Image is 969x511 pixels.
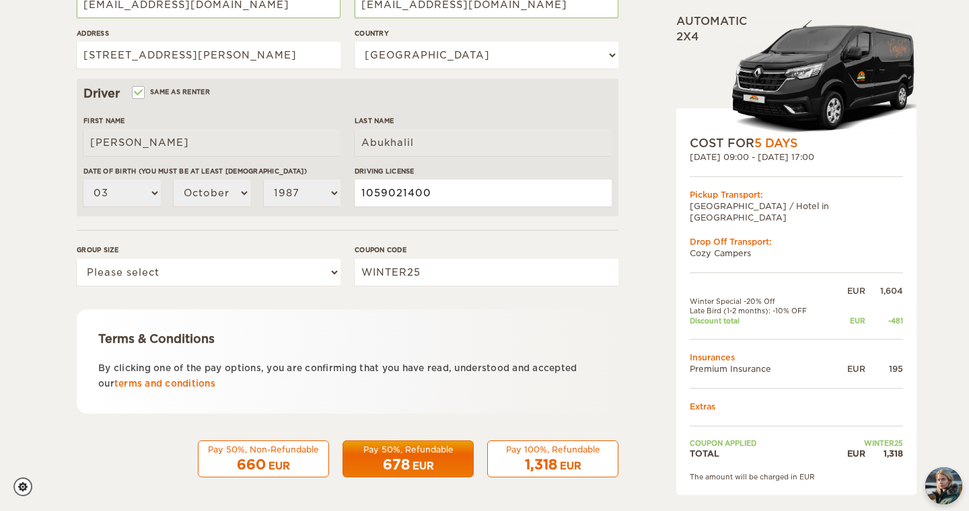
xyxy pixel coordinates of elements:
[13,477,41,496] a: Cookie settings
[355,180,612,206] input: e.g. 14789654B
[98,331,597,347] div: Terms & Conditions
[77,42,340,69] input: e.g. Street, City, Zip Code
[730,18,917,135] img: Stuttur-m-c-logo-2.png
[834,285,865,297] div: EUR
[925,467,962,504] img: Freyja at Cozy Campers
[690,363,834,375] td: Premium Insurance
[690,135,903,151] div: COST FOR
[834,316,865,325] div: EUR
[412,459,434,473] div: EUR
[690,352,903,363] td: Insurances
[98,360,597,392] p: By clicking one of the pay options, you are confirming that you have read, understood and accepte...
[690,297,834,306] td: Winter Special -20% Off
[198,440,329,478] button: Pay 50%, Non-Refundable 660 EUR
[83,85,612,102] div: Driver
[133,89,142,98] input: Same as renter
[865,363,903,375] div: 195
[114,379,215,389] a: terms and conditions
[865,316,903,325] div: -481
[560,459,581,473] div: EUR
[83,116,340,126] label: First Name
[834,363,865,375] div: EUR
[133,85,210,98] label: Same as renter
[690,151,903,163] div: [DATE] 09:00 - [DATE] 17:00
[207,444,320,455] div: Pay 50%, Non-Refundable
[83,166,340,176] label: Date of birth (You must be at least [DEMOGRAPHIC_DATA])
[690,247,903,259] td: Cozy Campers
[865,448,903,460] div: 1,318
[355,129,612,156] input: e.g. Smith
[77,245,340,255] label: Group size
[690,401,903,412] td: Extras
[237,457,266,473] span: 660
[690,236,903,247] div: Drop Off Transport:
[690,448,834,460] td: TOTAL
[487,440,618,478] button: Pay 100%, Refundable 1,318 EUR
[754,136,797,150] span: 5 Days
[834,448,865,460] div: EUR
[496,444,610,455] div: Pay 100%, Refundable
[865,285,903,297] div: 1,604
[690,306,834,315] td: Late Bird (1-2 months): -10% OFF
[355,28,618,38] label: Country
[268,459,290,473] div: EUR
[355,166,612,176] label: Driving License
[690,472,903,481] div: The amount will be charged in EUR
[834,438,903,448] td: WINTER25
[83,129,340,156] input: e.g. William
[690,200,903,223] td: [GEOGRAPHIC_DATA] / Hotel in [GEOGRAPHIC_DATA]
[925,467,962,504] button: chat-button
[690,438,834,448] td: Coupon applied
[383,457,410,473] span: 678
[355,116,612,126] label: Last Name
[676,14,917,135] div: Automatic 2x4
[690,189,903,200] div: Pickup Transport:
[355,245,618,255] label: Coupon code
[77,28,340,38] label: Address
[690,316,834,325] td: Discount total
[351,444,465,455] div: Pay 50%, Refundable
[525,457,557,473] span: 1,318
[343,440,474,478] button: Pay 50%, Refundable 678 EUR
